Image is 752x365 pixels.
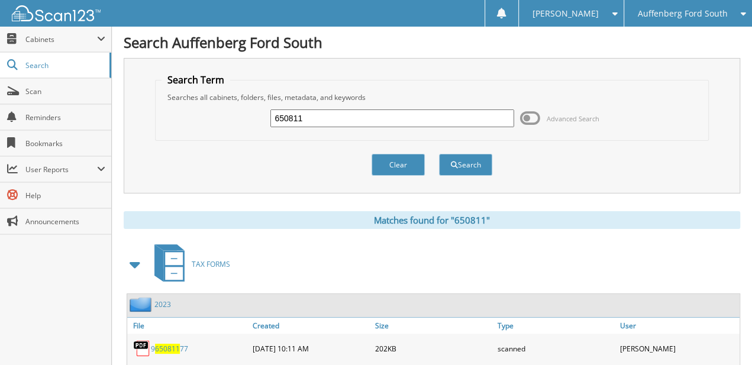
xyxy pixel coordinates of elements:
span: Search [25,60,104,70]
a: 965081177 [151,344,188,354]
img: scan123-logo-white.svg [12,5,101,21]
img: folder2.png [130,297,154,312]
a: TAX FORMS [147,241,230,288]
a: File [127,318,250,334]
img: PDF.png [133,340,151,357]
a: Created [250,318,372,334]
div: [PERSON_NAME] [617,337,740,360]
div: [DATE] 10:11 AM [250,337,372,360]
span: Bookmarks [25,138,105,148]
span: Announcements [25,217,105,227]
button: Search [439,154,492,176]
a: Size [372,318,495,334]
span: Advanced Search [547,114,599,123]
iframe: Chat Widget [693,308,752,365]
h1: Search Auffenberg Ford South [124,33,740,52]
span: User Reports [25,164,97,175]
span: Help [25,190,105,201]
a: Type [495,318,617,334]
span: Reminders [25,112,105,122]
span: Scan [25,86,105,96]
div: Matches found for "650811" [124,211,740,229]
div: Searches all cabinets, folders, files, metadata, and keywords [162,92,702,102]
div: 202KB [372,337,495,360]
span: Cabinets [25,34,97,44]
span: 650811 [155,344,180,354]
span: [PERSON_NAME] [532,10,599,17]
a: 2023 [154,299,171,309]
legend: Search Term [162,73,230,86]
div: scanned [495,337,617,360]
button: Clear [372,154,425,176]
a: User [617,318,740,334]
span: Auffenberg Ford South [637,10,727,17]
span: TAX FORMS [192,259,230,269]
